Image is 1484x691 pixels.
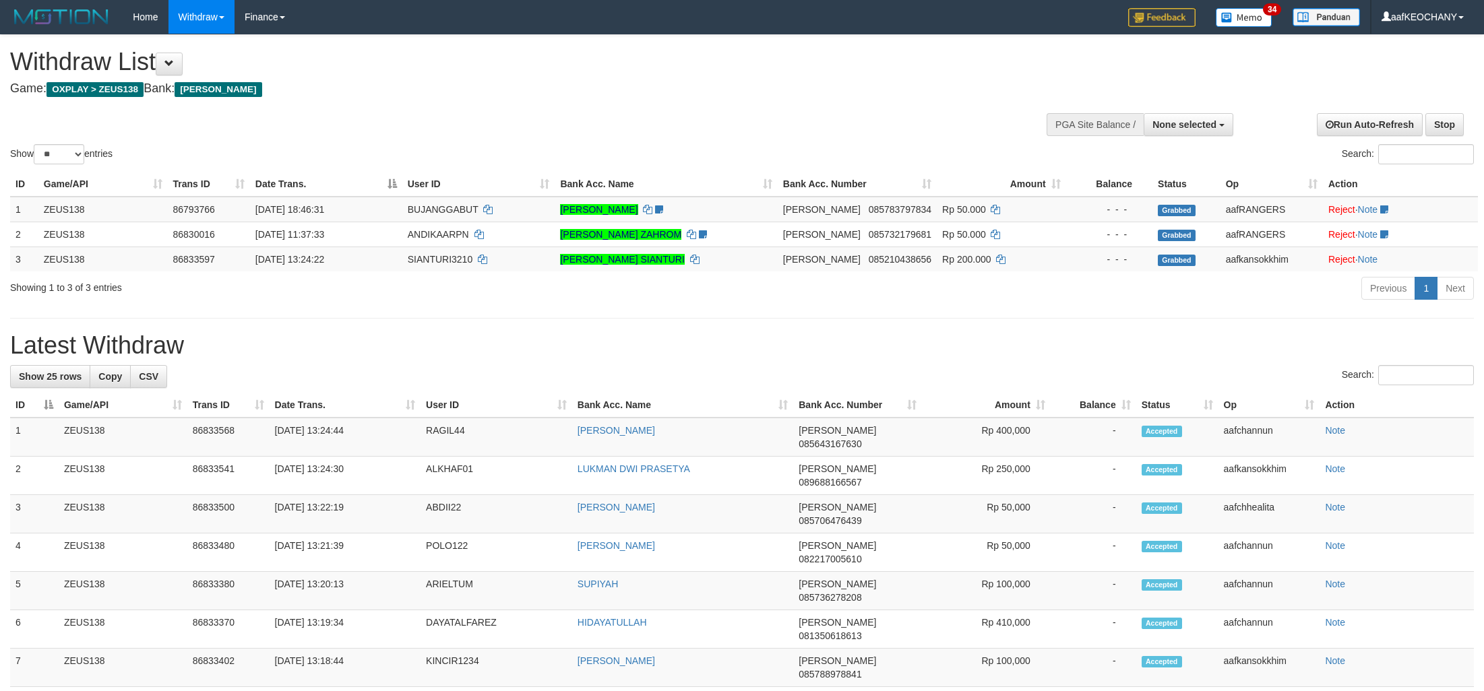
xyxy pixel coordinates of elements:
td: ABDII22 [421,495,572,533]
div: Showing 1 to 3 of 3 entries [10,275,609,294]
td: Rp 100,000 [922,649,1051,687]
td: Rp 100,000 [922,572,1051,610]
span: [DATE] 18:46:31 [255,204,324,215]
img: Feedback.jpg [1128,8,1196,27]
td: ZEUS138 [59,533,187,572]
td: ARIELTUM [421,572,572,610]
td: 86833480 [187,533,270,572]
img: MOTION_logo.png [10,7,113,27]
a: HIDAYATULLAH [578,617,647,628]
label: Search: [1342,144,1474,164]
td: ZEUS138 [59,572,187,610]
td: [DATE] 13:19:34 [270,610,421,649]
span: Accepted [1142,656,1182,667]
a: [PERSON_NAME] [578,425,655,436]
td: - [1051,495,1136,533]
span: [PERSON_NAME] [175,82,261,97]
span: Accepted [1142,579,1182,591]
img: panduan.png [1293,8,1360,26]
a: LUKMAN DWI PRASETYA [578,463,690,474]
td: [DATE] 13:22:19 [270,495,421,533]
div: - - - [1072,228,1147,241]
a: Stop [1425,113,1464,136]
td: - [1051,610,1136,649]
a: [PERSON_NAME] [578,502,655,513]
a: Note [1325,655,1345,666]
td: aafkansokkhim [1218,457,1320,495]
span: None selected [1152,119,1216,130]
div: - - - [1072,253,1147,266]
span: Rp 50.000 [942,204,986,215]
span: 86830016 [173,229,215,240]
a: Note [1325,617,1345,628]
th: Action [1320,393,1474,418]
td: · [1323,246,1478,271]
th: Amount: activate to sort column ascending [937,172,1066,197]
span: [PERSON_NAME] [799,502,876,513]
span: [DATE] 13:24:22 [255,254,324,265]
span: [PERSON_NAME] [799,425,876,436]
td: ZEUS138 [59,495,187,533]
td: aafRANGERS [1220,197,1323,222]
td: ALKHAF01 [421,457,572,495]
span: Accepted [1142,426,1182,437]
span: Rp 50.000 [942,229,986,240]
td: aafkansokkhim [1220,246,1323,271]
span: Accepted [1142,464,1182,475]
a: Reject [1328,204,1355,215]
th: Bank Acc. Name: activate to sort column ascending [555,172,777,197]
td: ZEUS138 [59,457,187,495]
span: [PERSON_NAME] [783,254,861,265]
a: Note [1358,254,1378,265]
span: [DATE] 11:37:33 [255,229,324,240]
label: Search: [1342,365,1474,385]
label: Show entries [10,144,113,164]
td: 2 [10,457,59,495]
td: 7 [10,649,59,687]
a: Next [1437,277,1474,300]
select: Showentries [34,144,84,164]
td: aafchannun [1218,572,1320,610]
td: 2 [10,222,38,246]
a: Note [1358,204,1378,215]
th: Trans ID: activate to sort column ascending [187,393,270,418]
div: PGA Site Balance / [1047,113,1144,136]
div: - - - [1072,203,1147,216]
td: ZEUS138 [59,610,187,649]
span: Accepted [1142,502,1182,514]
td: RAGIL44 [421,418,572,457]
td: 86833541 [187,457,270,495]
td: 86833402 [187,649,270,687]
td: ZEUS138 [38,246,168,271]
a: Note [1325,463,1345,474]
td: Rp 50,000 [922,495,1051,533]
span: [PERSON_NAME] [799,579,876,589]
th: Game/API: activate to sort column ascending [59,393,187,418]
span: Copy 085732179681 to clipboard [869,229,931,240]
th: Status: activate to sort column ascending [1136,393,1218,418]
a: CSV [130,365,167,388]
a: [PERSON_NAME] [578,540,655,551]
span: Rp 200.000 [942,254,991,265]
span: 86833597 [173,254,215,265]
td: [DATE] 13:20:13 [270,572,421,610]
td: - [1051,572,1136,610]
span: SIANTURI3210 [408,254,472,265]
th: ID: activate to sort column descending [10,393,59,418]
td: ZEUS138 [59,418,187,457]
th: Bank Acc. Name: activate to sort column ascending [572,393,793,418]
th: Trans ID: activate to sort column ascending [168,172,250,197]
td: 5 [10,572,59,610]
a: Note [1325,425,1345,436]
span: Copy 089688166567 to clipboard [799,477,861,488]
span: Grabbed [1158,205,1196,216]
a: Reject [1328,254,1355,265]
td: aafRANGERS [1220,222,1323,246]
h1: Withdraw List [10,48,976,75]
td: 3 [10,246,38,271]
a: Copy [90,365,131,388]
td: [DATE] 13:18:44 [270,649,421,687]
span: Grabbed [1158,230,1196,241]
span: Copy 085736278208 to clipboard [799,592,861,603]
img: Button%20Memo.svg [1216,8,1272,27]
